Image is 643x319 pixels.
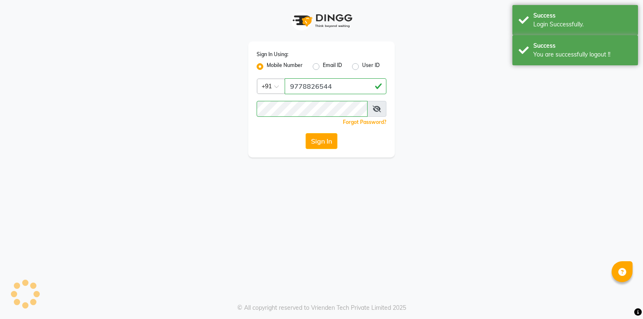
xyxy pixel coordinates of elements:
[533,11,632,20] div: Success
[306,133,337,149] button: Sign In
[285,78,386,94] input: Username
[533,50,632,59] div: You are successfully logout !!
[362,62,380,72] label: User ID
[323,62,342,72] label: Email ID
[343,119,386,125] a: Forgot Password?
[267,62,303,72] label: Mobile Number
[257,51,288,58] label: Sign In Using:
[608,286,635,311] iframe: chat widget
[257,101,368,117] input: Username
[533,41,632,50] div: Success
[288,8,355,33] img: logo1.svg
[533,20,632,29] div: Login Successfully.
